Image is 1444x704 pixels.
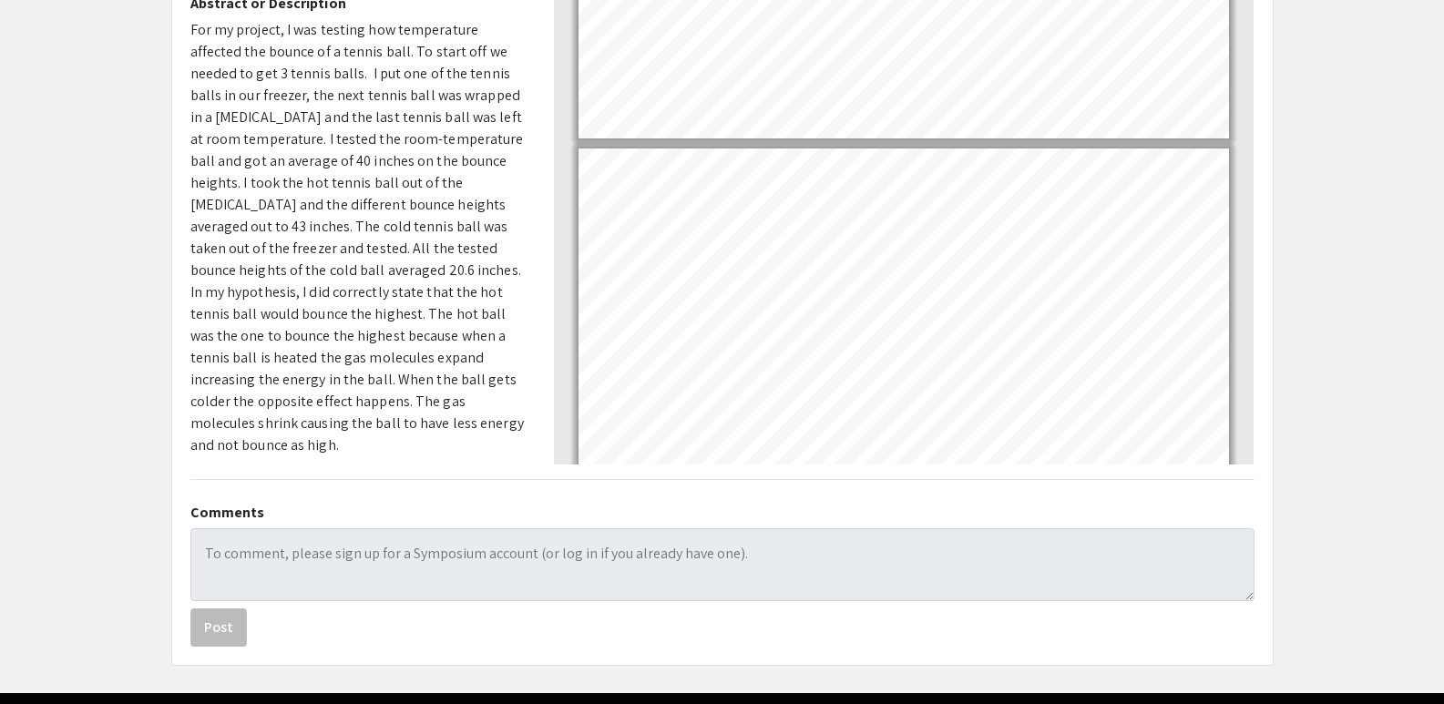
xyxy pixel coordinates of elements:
[190,504,1255,521] h2: Comments
[570,140,1237,522] div: Page 6
[14,622,77,690] iframe: Chat
[190,20,524,454] span: For my project, I was testing how temperature affected the bounce of a tennis ball. To start off ...
[190,608,247,647] button: Post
